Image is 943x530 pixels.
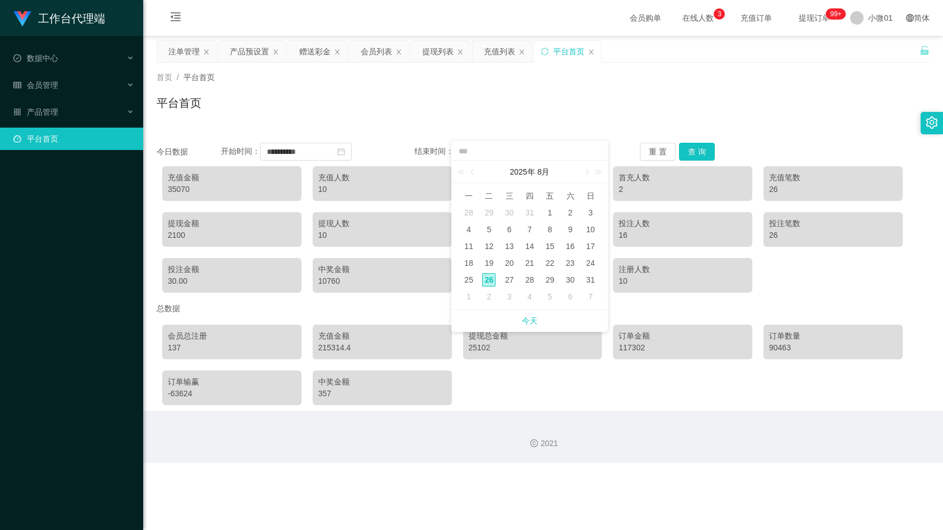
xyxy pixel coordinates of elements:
a: 下个月 (翻页下键) [581,161,591,183]
td: 2025年9月4日 [520,288,540,305]
th: 周一 [459,187,479,204]
font: 简体 [914,13,930,22]
div: 10 [619,275,747,287]
font: 2021 [540,439,558,448]
div: 137 [168,342,296,354]
td: 2025年8月11日 [459,238,479,255]
div: 充值列表 [484,41,515,62]
div: 26 [769,184,897,195]
font: 充值订单 [741,13,772,22]
div: 26 [769,229,897,241]
div: 90463 [769,342,897,354]
div: 2100 [168,229,296,241]
div: 27 [503,273,516,287]
div: 30.00 [168,275,296,287]
td: 2025年7月29日 [479,204,499,221]
sup: 977 [826,8,846,20]
i: 图标： 设置 [926,116,938,129]
span: 开始时间： [221,147,260,156]
div: 充值金额 [168,172,296,184]
div: 10760 [318,275,446,287]
font: 数据中心 [27,54,58,63]
div: 15 [543,240,557,253]
div: 中奖金额 [318,376,446,388]
i: 图标： 版权所有 [530,439,538,447]
div: 赠送彩金 [299,41,331,62]
h1: 平台首页 [157,95,201,111]
i: 图标： 关闭 [588,49,595,55]
th: 周六 [560,187,580,204]
div: 117302 [619,342,747,354]
div: 订单金额 [619,330,747,342]
td: 2025年8月7日 [520,221,540,238]
span: 五 [540,191,560,201]
td: 2025年8月9日 [560,221,580,238]
span: 二 [479,191,499,201]
td: 2025年8月1日 [540,204,560,221]
td: 2025年8月27日 [499,271,520,288]
td: 2025年8月14日 [520,238,540,255]
div: 中奖金额 [318,264,446,275]
div: 会员总注册 [168,330,296,342]
i: 图标： 关闭 [395,49,402,55]
span: 平台首页 [183,73,215,82]
sup: 3 [714,8,725,20]
div: 投注笔数 [769,218,897,229]
a: 上一年 (Control键加左方向键) [456,161,470,183]
div: 357 [318,388,446,400]
div: 5 [543,290,557,303]
td: 2025年8月30日 [560,271,580,288]
div: 17 [584,240,597,253]
i: 图标： table [13,81,21,89]
div: 31 [523,206,536,219]
td: 2025年9月2日 [479,288,499,305]
div: 13 [503,240,516,253]
div: 充值人数 [318,172,446,184]
i: 图标： 关闭 [457,49,464,55]
div: 28 [523,273,536,287]
td: 2025年8月5日 [479,221,499,238]
i: 图标： 关闭 [518,49,525,55]
div: 产品预设置 [230,41,269,62]
div: 今日数据 [157,146,221,158]
p: 3 [718,8,722,20]
i: 图标： 关闭 [334,49,341,55]
div: 3 [584,206,597,219]
i: 图标： 关闭 [203,49,210,55]
i: 图标： 日历 [337,148,345,156]
div: 16 [619,229,747,241]
i: 图标： 关闭 [272,49,279,55]
td: 2025年8月15日 [540,238,560,255]
div: 10 [318,229,446,241]
span: 六 [560,191,580,201]
td: 2025年8月8日 [540,221,560,238]
td: 2025年8月29日 [540,271,560,288]
div: 10 [584,223,597,236]
a: 下一年 (Control键加右方向键) [589,161,603,183]
a: 2025年 [509,161,536,183]
td: 2025年8月2日 [560,204,580,221]
div: 投注人数 [619,218,747,229]
td: 2025年8月16日 [560,238,580,255]
a: 今天 [522,310,537,331]
a: 8月 [536,161,551,183]
div: 14 [523,240,536,253]
div: 29 [482,206,496,219]
div: 24 [584,256,597,270]
td: 2025年8月24日 [581,255,601,271]
td: 2025年8月22日 [540,255,560,271]
div: 1 [462,290,475,303]
div: 7 [584,290,597,303]
td: 2025年8月13日 [499,238,520,255]
button: 重 置 [640,143,676,161]
div: 25 [462,273,475,287]
font: 在线人数 [682,13,714,22]
div: 8 [543,223,557,236]
div: 21 [523,256,536,270]
td: 2025年9月3日 [499,288,520,305]
div: 首充人数 [619,172,747,184]
th: 周二 [479,187,499,204]
div: 提现列表 [422,41,454,62]
div: 28 [462,206,475,219]
td: 2025年7月30日 [499,204,520,221]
